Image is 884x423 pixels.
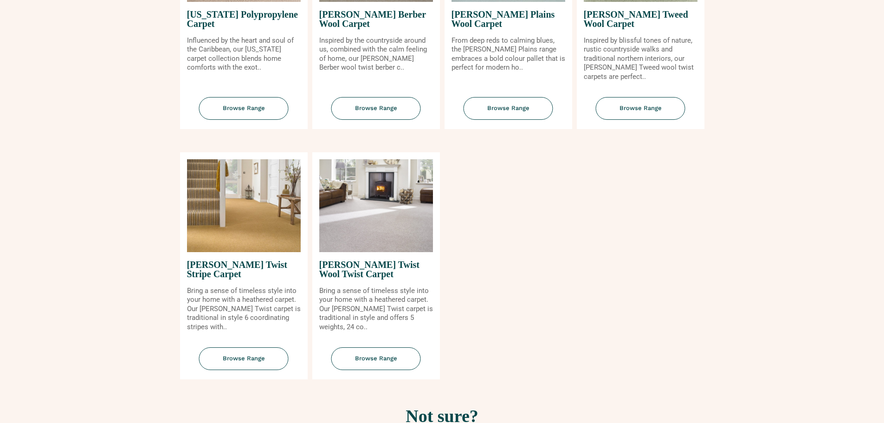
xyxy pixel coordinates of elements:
span: Browse Range [596,97,685,120]
p: From deep reds to calming blues, the [PERSON_NAME] Plains range embraces a bold colour pallet tha... [452,36,565,72]
a: Browse Range [577,97,704,129]
span: Browse Range [199,97,289,120]
span: Browse Range [331,97,421,120]
a: Browse Range [180,347,308,379]
p: Influenced by the heart and soul of the Caribbean, our [US_STATE] carpet collection blends home c... [187,36,301,72]
p: Inspired by blissful tones of nature, rustic countryside walks and traditional northern interiors... [584,36,697,82]
a: Browse Range [180,97,308,129]
a: Browse Range [312,97,440,129]
span: [PERSON_NAME] Twist Wool Twist Carpet [319,252,433,286]
p: Inspired by the countryside around us, combined with the calm feeling of home, our [PERSON_NAME] ... [319,36,433,72]
img: Tomkinson Twist Stripe Carpet [187,159,301,252]
span: Browse Range [199,347,289,370]
p: Bring a sense of timeless style into your home with a heathered carpet. Our [PERSON_NAME] Twist c... [319,286,433,332]
p: Bring a sense of timeless style into your home with a heathered carpet. Our [PERSON_NAME] Twist c... [187,286,301,332]
span: [PERSON_NAME] Twist Stripe Carpet [187,252,301,286]
a: Browse Range [445,97,572,129]
span: [PERSON_NAME] Berber Wool Carpet [319,2,433,36]
span: Browse Range [331,347,421,370]
a: Browse Range [312,347,440,379]
span: [PERSON_NAME] Plains Wool Carpet [452,2,565,36]
span: [US_STATE] Polypropylene Carpet [187,2,301,36]
span: Browse Range [464,97,553,120]
img: Tomkinson Twist Wool Twist Carpet [319,159,433,252]
span: [PERSON_NAME] Tweed Wool Carpet [584,2,697,36]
